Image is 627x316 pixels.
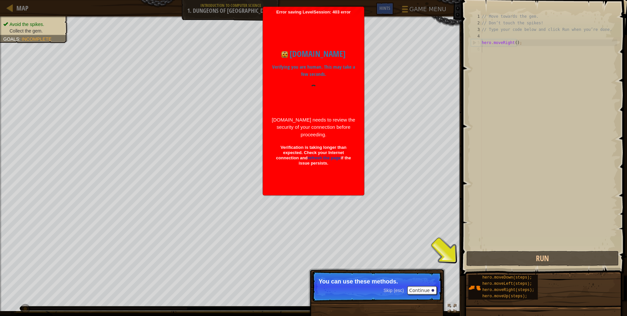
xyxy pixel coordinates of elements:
li: Collect the gem. [3,28,63,34]
span: Incomplete [22,36,51,42]
a: Map [13,4,29,12]
span: hero.moveRight(steps); [482,288,534,292]
span: Skip (esc) [384,288,404,293]
span: Game Menu [409,5,446,13]
h1: [DOMAIN_NAME] [271,48,356,60]
span: : [19,36,22,42]
button: Game Menu [397,3,450,18]
span: Goals [3,36,19,42]
div: 5 [471,39,482,46]
span: Hints [379,5,390,11]
p: Verifying you are human. This may take a few seconds. [271,63,356,78]
button: Run [466,251,619,266]
span: hero.moveDown(steps); [482,275,532,280]
span: hero.moveLeft(steps); [482,282,532,286]
span: hero.moveUp(steps); [482,294,527,299]
span: Map [16,4,29,12]
span: Error saving LevelSession: 403 error [266,10,361,192]
div: 2 [471,20,482,26]
div: 6 [471,46,482,53]
a: refresh the page [308,155,341,160]
span: Collect the gem. [10,28,43,34]
img: portrait.png [468,282,481,294]
button: Continue [407,286,437,295]
p: You can use these methods. [319,278,435,285]
div: Verification is taking longer than expected. Check your Internet connection and if the issue pers... [276,145,351,166]
img: Icon for codecombat.com [281,51,288,58]
li: Avoid the spikes. [3,21,63,28]
div: 1 [471,13,482,20]
div: 4 [471,33,482,39]
div: [DOMAIN_NAME] needs to review the security of your connection before proceeding. [271,116,356,139]
div: 3 [471,26,482,33]
span: Avoid the spikes. [10,22,44,27]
